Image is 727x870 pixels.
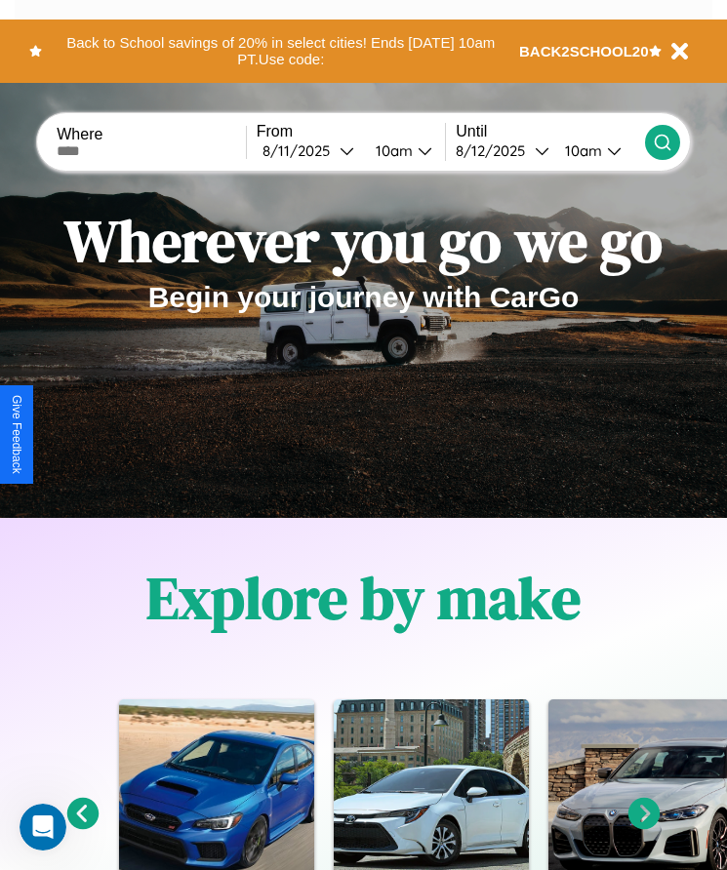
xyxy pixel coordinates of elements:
[366,141,418,160] div: 10am
[42,29,519,73] button: Back to School savings of 20% in select cities! Ends [DATE] 10am PT.Use code:
[549,140,645,161] button: 10am
[146,558,581,638] h1: Explore by make
[519,43,649,59] b: BACK2SCHOOL20
[456,141,535,160] div: 8 / 12 / 2025
[360,140,446,161] button: 10am
[20,804,66,850] iframe: Intercom live chat
[263,141,340,160] div: 8 / 11 / 2025
[257,123,446,140] label: From
[57,126,246,143] label: Where
[555,141,607,160] div: 10am
[257,140,360,161] button: 8/11/2025
[456,123,645,140] label: Until
[10,395,23,474] div: Give Feedback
